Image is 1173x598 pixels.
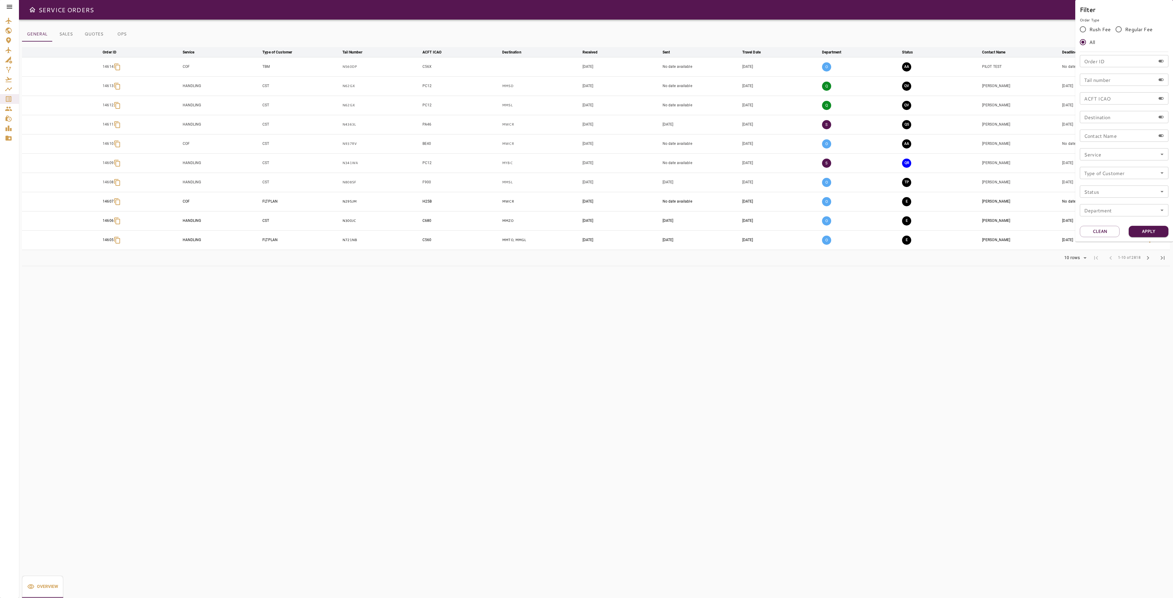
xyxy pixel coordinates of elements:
h6: Filter [1080,5,1168,14]
button: Open [1158,169,1166,177]
div: rushFeeOrder [1080,23,1168,49]
button: Open [1158,187,1166,196]
button: Open [1158,150,1166,159]
button: Apply [1129,226,1168,237]
span: Rush Fee [1089,26,1111,33]
span: All [1089,39,1095,46]
button: Clean [1080,226,1120,237]
span: Regular Fee [1125,26,1153,33]
button: Open [1158,206,1166,215]
p: Order Type [1080,17,1168,23]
